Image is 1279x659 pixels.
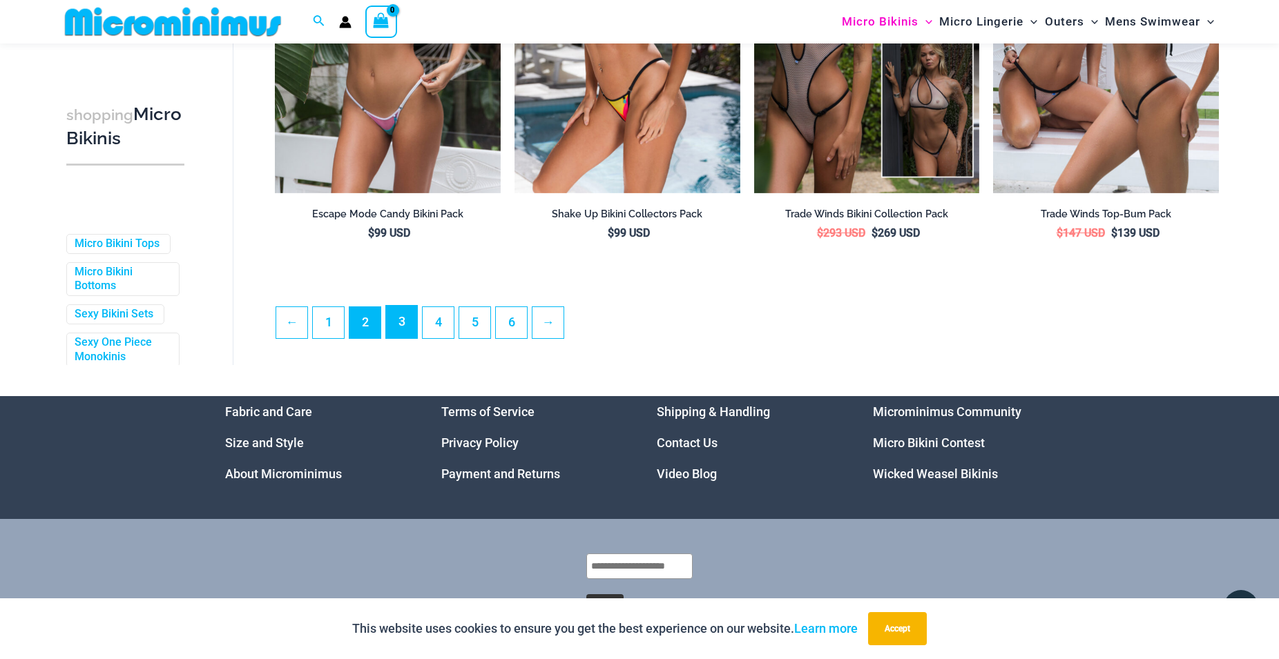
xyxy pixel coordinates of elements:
[66,103,184,150] h3: Micro Bikinis
[836,2,1220,41] nav: Site Navigation
[365,6,397,37] a: View Shopping Cart, empty
[386,306,417,338] a: Page 3
[754,208,980,221] h2: Trade Winds Bikini Collection Pack
[1105,4,1200,39] span: Mens Swimwear
[838,4,936,39] a: Micro BikinisMenu ToggleMenu Toggle
[993,208,1219,226] a: Trade Winds Top-Bum Pack
[515,208,740,221] h2: Shake Up Bikini Collectors Pack
[75,335,169,364] a: Sexy One Piece Monokinis
[873,396,1055,489] nav: Menu
[225,435,304,450] a: Size and Style
[586,594,624,619] button: Submit
[75,265,169,294] a: Micro Bikini Bottoms
[657,396,838,489] aside: Footer Widget 3
[657,404,770,419] a: Shipping & Handling
[441,435,519,450] a: Privacy Policy
[873,466,998,481] a: Wicked Weasel Bikinis
[919,4,932,39] span: Menu Toggle
[868,612,927,645] button: Accept
[441,404,535,419] a: Terms of Service
[794,621,858,636] a: Learn more
[275,208,501,221] h2: Escape Mode Candy Bikini Pack
[532,307,564,338] a: →
[1200,4,1214,39] span: Menu Toggle
[496,307,527,338] a: Page 6
[939,4,1023,39] span: Micro Lingerie
[936,4,1041,39] a: Micro LingerieMenu ToggleMenu Toggle
[313,307,344,338] a: Page 1
[608,226,650,239] bdi: 99 USD
[515,208,740,226] a: Shake Up Bikini Collectors Pack
[225,404,312,419] a: Fabric and Care
[1111,226,1117,239] span: $
[657,396,838,489] nav: Menu
[275,208,501,226] a: Escape Mode Candy Bikini Pack
[657,435,718,450] a: Contact Us
[225,396,407,489] aside: Footer Widget 1
[842,4,919,39] span: Micro Bikinis
[59,6,287,37] img: MM SHOP LOGO FLAT
[225,396,407,489] nav: Menu
[872,226,878,239] span: $
[352,618,858,639] p: This website uses cookies to ensure you get the best experience on our website.
[657,466,717,481] a: Video Blog
[441,396,623,489] aside: Footer Widget 2
[817,226,823,239] span: $
[66,106,133,124] span: shopping
[872,226,920,239] bdi: 269 USD
[1023,4,1037,39] span: Menu Toggle
[275,305,1219,346] nav: Product Pagination
[754,208,980,226] a: Trade Winds Bikini Collection Pack
[1084,4,1098,39] span: Menu Toggle
[368,226,374,239] span: $
[441,396,623,489] nav: Menu
[1041,4,1102,39] a: OutersMenu ToggleMenu Toggle
[873,396,1055,489] aside: Footer Widget 4
[441,466,560,481] a: Payment and Returns
[75,237,160,251] a: Micro Bikini Tops
[313,13,325,30] a: Search icon link
[75,307,153,322] a: Sexy Bikini Sets
[339,16,352,28] a: Account icon link
[1102,4,1218,39] a: Mens SwimwearMenu ToggleMenu Toggle
[1111,226,1160,239] bdi: 139 USD
[817,226,865,239] bdi: 293 USD
[276,307,307,338] a: ←
[225,466,342,481] a: About Microminimus
[349,307,381,338] span: Page 2
[873,435,985,450] a: Micro Bikini Contest
[459,307,490,338] a: Page 5
[1057,226,1105,239] bdi: 147 USD
[993,208,1219,221] h2: Trade Winds Top-Bum Pack
[608,226,614,239] span: $
[1057,226,1063,239] span: $
[423,307,454,338] a: Page 4
[873,404,1021,419] a: Microminimus Community
[1045,4,1084,39] span: Outers
[368,226,410,239] bdi: 99 USD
